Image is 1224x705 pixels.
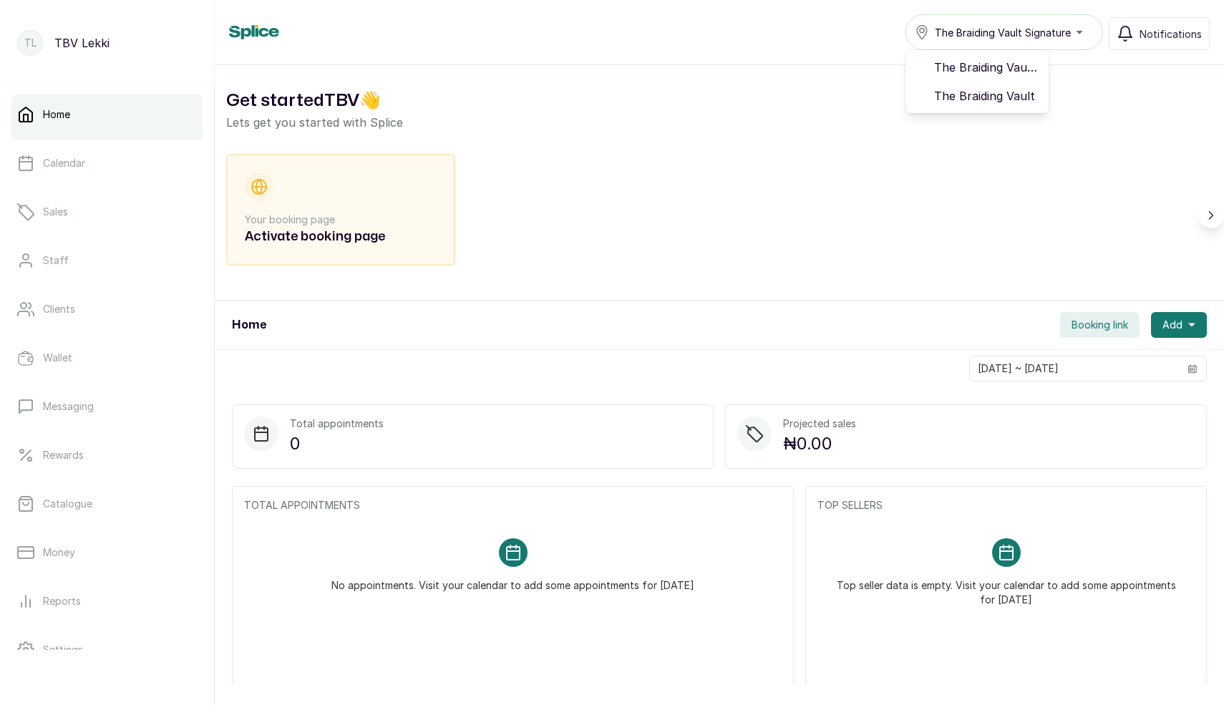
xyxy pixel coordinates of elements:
p: Settings [43,643,83,657]
span: Add [1162,318,1182,332]
p: Top seller data is empty. Visit your calendar to add some appointments for [DATE] [835,567,1177,607]
p: Calendar [43,156,85,170]
svg: calendar [1187,364,1198,374]
p: Money [43,545,75,560]
a: Sales [11,192,203,232]
span: The Braiding Vault Signature [935,25,1071,40]
a: Calendar [11,143,203,183]
p: Staff [43,253,69,268]
p: TOTAL APPOINTMENTS [244,498,782,512]
p: ₦0.00 [783,431,856,457]
a: Reports [11,581,203,621]
p: TL [24,36,37,50]
p: Your booking page [245,213,437,227]
p: Wallet [43,351,72,365]
p: Rewards [43,448,84,462]
button: Add [1151,312,1207,338]
span: The Braiding Vault [934,87,1037,104]
p: 0 [290,431,384,457]
a: Catalogue [11,484,203,524]
p: Lets get you started with Splice [226,114,1213,131]
p: TOP SELLERS [817,498,1195,512]
a: Messaging [11,386,203,427]
p: Home [43,107,70,122]
input: Select date [970,356,1179,381]
p: Messaging [43,399,94,414]
ul: The Braiding Vault Signature [905,50,1049,113]
button: Scroll right [1198,203,1224,228]
a: Home [11,94,203,135]
a: Clients [11,289,203,329]
span: Notifications [1140,26,1202,42]
p: Sales [43,205,68,219]
p: TBV Lekki [54,34,110,52]
a: Rewards [11,435,203,475]
button: Notifications [1109,17,1210,50]
h1: Home [232,316,266,334]
p: No appointments. Visit your calendar to add some appointments for [DATE] [331,567,694,593]
h2: Get started TBV 👋 [226,88,1213,114]
p: Reports [43,594,81,608]
button: Booking link [1060,312,1140,338]
p: Clients [43,302,75,316]
a: Staff [11,240,203,281]
span: Booking link [1072,318,1128,332]
p: Total appointments [290,417,384,431]
a: Settings [11,630,203,670]
a: Money [11,533,203,573]
button: The Braiding Vault Signature [905,14,1103,50]
div: Your booking pageActivate booking page [226,154,455,266]
span: The Braiding Vault Signature [934,59,1037,76]
a: Wallet [11,338,203,378]
h2: Activate booking page [245,227,437,247]
p: Projected sales [783,417,856,431]
p: Catalogue [43,497,92,511]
